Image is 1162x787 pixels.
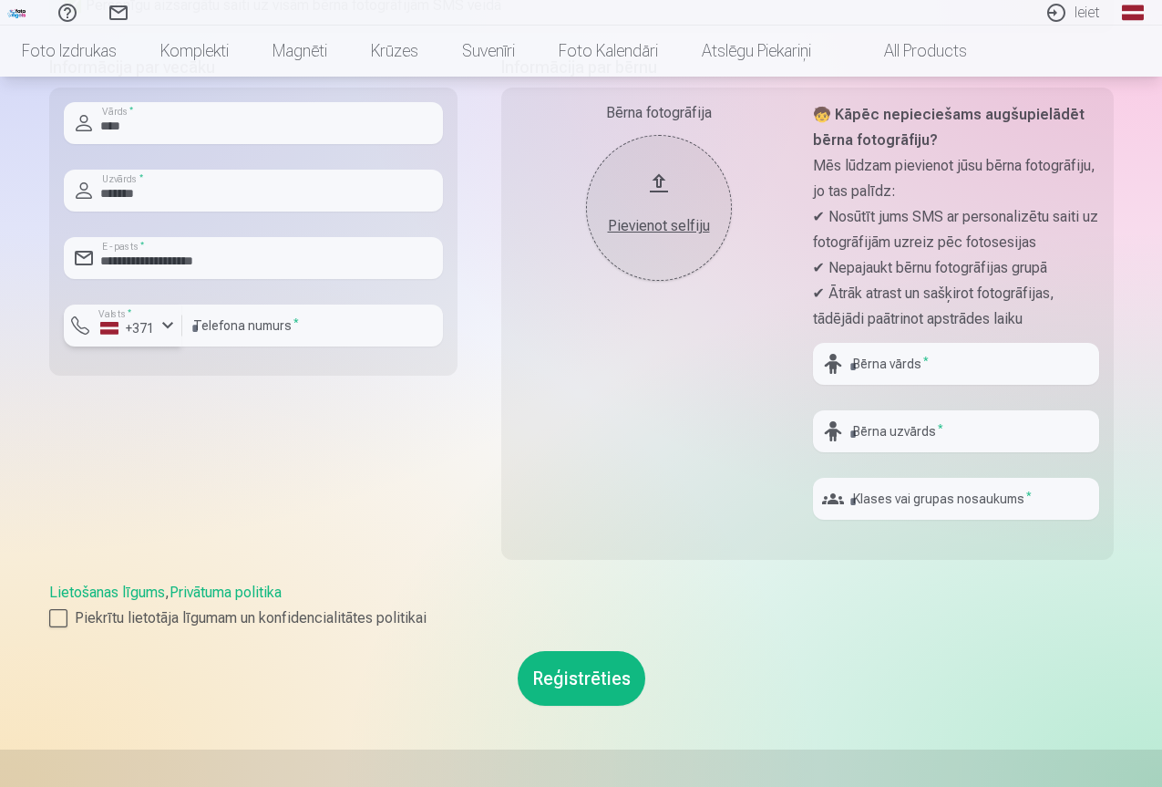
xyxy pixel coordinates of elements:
label: Piekrītu lietotāja līgumam un konfidencialitātes politikai [49,607,1114,629]
img: /fa1 [7,7,27,18]
a: All products [833,26,989,77]
strong: 🧒 Kāpēc nepieciešams augšupielādēt bērna fotogrāfiju? [813,106,1085,149]
label: Valsts [93,307,138,321]
a: Magnēti [251,26,349,77]
p: ✔ Nosūtīt jums SMS ar personalizētu saiti uz fotogrāfijām uzreiz pēc fotosesijas [813,204,1099,255]
a: Krūzes [349,26,440,77]
p: Mēs lūdzam pievienot jūsu bērna fotogrāfiju, jo tas palīdz: [813,153,1099,204]
div: , [49,582,1114,629]
a: Atslēgu piekariņi [680,26,833,77]
a: Lietošanas līgums [49,584,165,601]
button: Valsts*+371 [64,305,182,347]
p: ✔ Ātrāk atrast un sašķirot fotogrāfijas, tādējādi paātrinot apstrādes laiku [813,281,1099,332]
a: Foto kalendāri [537,26,680,77]
div: Pievienot selfiju [604,215,714,237]
button: Pievienot selfiju [586,135,732,281]
a: Komplekti [139,26,251,77]
div: Bērna fotogrāfija [516,102,802,124]
div: +371 [100,319,155,337]
a: Privātuma politika [170,584,282,601]
a: Suvenīri [440,26,537,77]
button: Reģistrēties [518,651,645,706]
p: ✔ Nepajaukt bērnu fotogrāfijas grupā [813,255,1099,281]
